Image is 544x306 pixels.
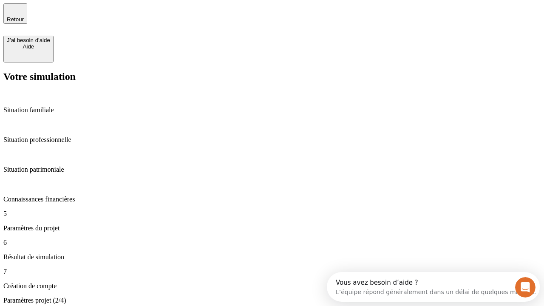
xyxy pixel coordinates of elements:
[3,195,541,203] p: Connaissances financières
[3,36,54,62] button: J’ai besoin d'aideAide
[9,14,209,23] div: L’équipe répond généralement dans un délai de quelques minutes.
[3,282,541,290] p: Création de compte
[9,7,209,14] div: Vous avez besoin d’aide ?
[3,106,541,114] p: Situation familiale
[3,297,541,304] p: Paramètres projet (2/4)
[515,277,535,297] iframe: Intercom live chat
[3,224,541,232] p: Paramètres du projet
[3,3,234,27] div: Ouvrir le Messenger Intercom
[7,43,50,50] div: Aide
[3,268,541,275] p: 7
[3,210,541,218] p: 5
[327,272,540,302] iframe: Intercom live chat discovery launcher
[3,253,541,261] p: Résultat de simulation
[3,239,541,246] p: 6
[3,166,541,173] p: Situation patrimoniale
[3,3,27,24] button: Retour
[3,71,541,82] h2: Votre simulation
[3,136,541,144] p: Situation professionnelle
[7,37,50,43] div: J’ai besoin d'aide
[7,16,24,23] span: Retour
